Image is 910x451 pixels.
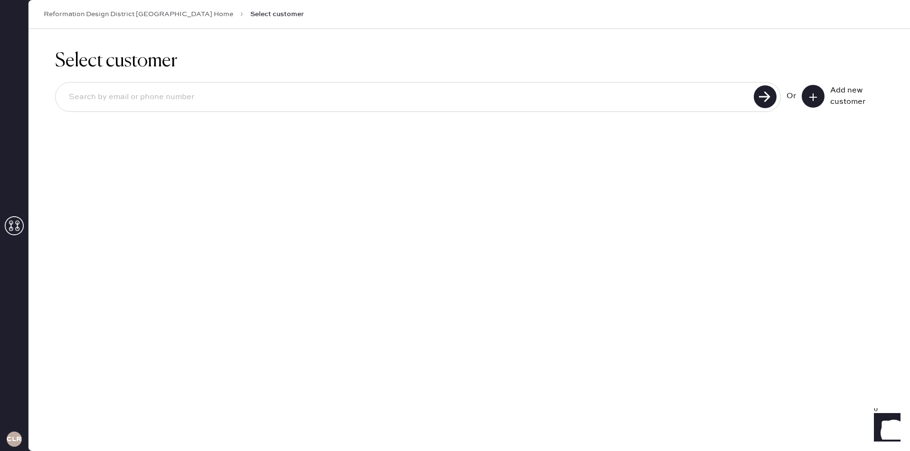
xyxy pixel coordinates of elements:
a: Reformation Design District [GEOGRAPHIC_DATA] Home [44,9,233,19]
h3: CLR [7,436,21,442]
div: Add new customer [830,85,878,108]
iframe: Front Chat [865,408,906,449]
input: Search by email or phone number [61,86,751,108]
h1: Select customer [55,50,883,73]
span: Select customer [250,9,304,19]
div: Or [787,91,796,102]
